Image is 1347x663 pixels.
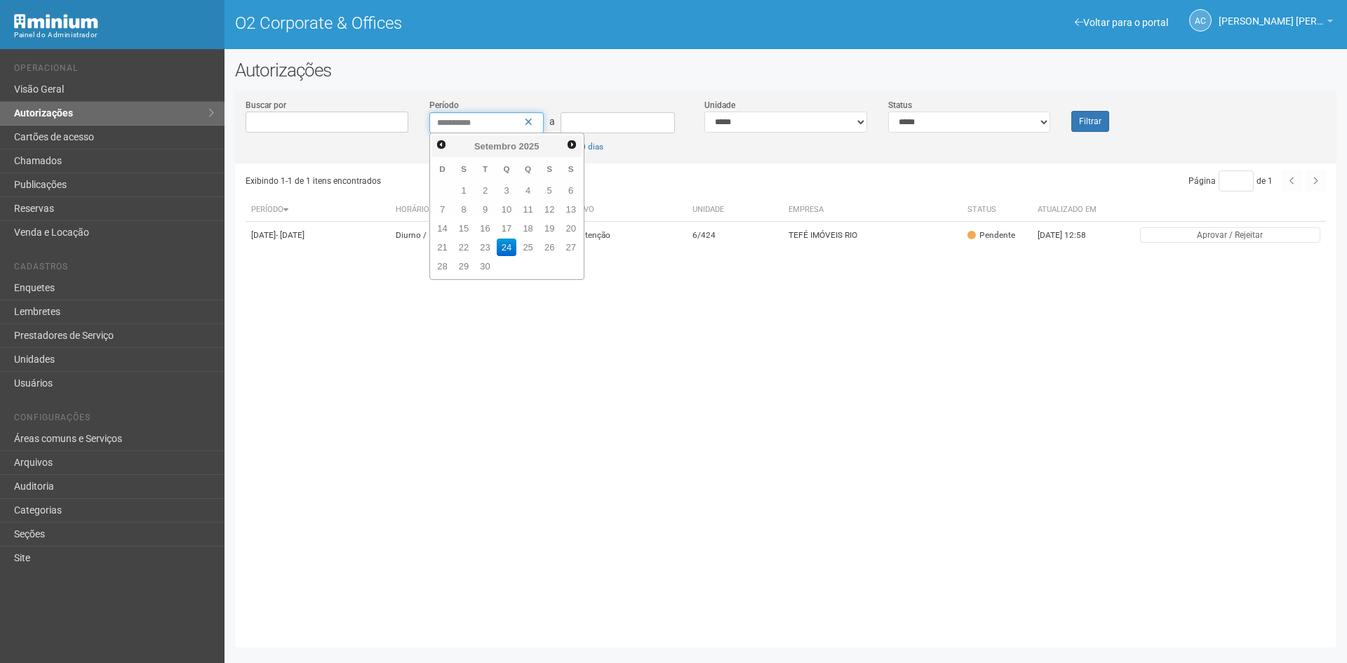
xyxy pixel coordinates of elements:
[561,239,581,256] a: 27
[888,99,912,112] label: Status
[558,199,688,222] th: Motivo
[454,220,474,237] a: 15
[549,116,555,127] span: a
[475,257,495,275] a: 30
[540,220,560,237] a: 19
[561,220,581,237] a: 20
[432,257,453,275] a: 28
[1071,111,1109,132] button: Filtrar
[566,139,577,150] span: Próximo
[504,164,510,173] span: Quarta
[246,99,286,112] label: Buscar por
[436,139,447,150] span: Anterior
[497,239,517,256] a: 24
[561,201,581,218] a: 13
[246,222,390,249] td: [DATE]
[475,239,495,256] a: 23
[439,164,445,173] span: Domingo
[14,262,214,276] li: Cadastros
[547,164,552,173] span: Sexta
[497,182,517,199] a: 3
[454,257,474,275] a: 29
[687,199,783,222] th: Unidade
[474,141,516,152] span: Setembro
[454,201,474,218] a: 8
[558,222,688,249] td: Manutenção
[429,99,459,112] label: Período
[1219,18,1333,29] a: [PERSON_NAME] [PERSON_NAME]
[687,222,783,249] td: 6/424
[497,220,517,237] a: 17
[475,220,495,237] a: 16
[14,29,214,41] div: Painel do Administrador
[518,201,538,218] a: 11
[14,14,98,29] img: Minium
[276,230,304,240] span: - [DATE]
[564,137,580,153] a: Próximo
[962,199,1032,222] th: Status
[518,239,538,256] a: 25
[433,137,449,153] a: Anterior
[1075,17,1168,28] a: Voltar para o portal
[390,199,558,222] th: Horário
[461,164,467,173] span: Segunda
[540,239,560,256] a: 26
[1189,9,1212,32] a: AC
[576,142,603,152] a: 30 dias
[518,141,539,152] span: 2025
[390,222,558,249] td: Diurno / Noturno
[14,413,214,427] li: Configurações
[432,239,453,256] a: 21
[704,99,735,112] label: Unidade
[568,164,574,173] span: Sábado
[475,182,495,199] a: 2
[432,201,453,218] a: 7
[246,170,782,192] div: Exibindo 1-1 de 1 itens encontrados
[561,182,581,199] a: 6
[14,63,214,78] li: Operacional
[475,201,495,218] a: 9
[518,182,538,199] a: 4
[235,14,775,32] h1: O2 Corporate & Offices
[483,164,488,173] span: Terça
[454,239,474,256] a: 22
[246,199,390,222] th: Período
[235,60,1336,81] h2: Autorizações
[1032,222,1109,249] td: [DATE] 12:58
[1188,176,1273,186] span: Página de 1
[432,220,453,237] a: 14
[454,182,474,199] a: 1
[967,229,1015,241] div: Pendente
[1140,227,1320,243] button: Aprovar / Rejeitar
[497,201,517,218] a: 10
[540,182,560,199] a: 5
[783,199,962,222] th: Empresa
[525,164,531,173] span: Quinta
[1219,2,1324,27] span: Ana Carla de Carvalho Silva
[1032,199,1109,222] th: Atualizado em
[518,220,538,237] a: 18
[783,222,962,249] td: TEFÉ IMÓVEIS RIO
[540,201,560,218] a: 12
